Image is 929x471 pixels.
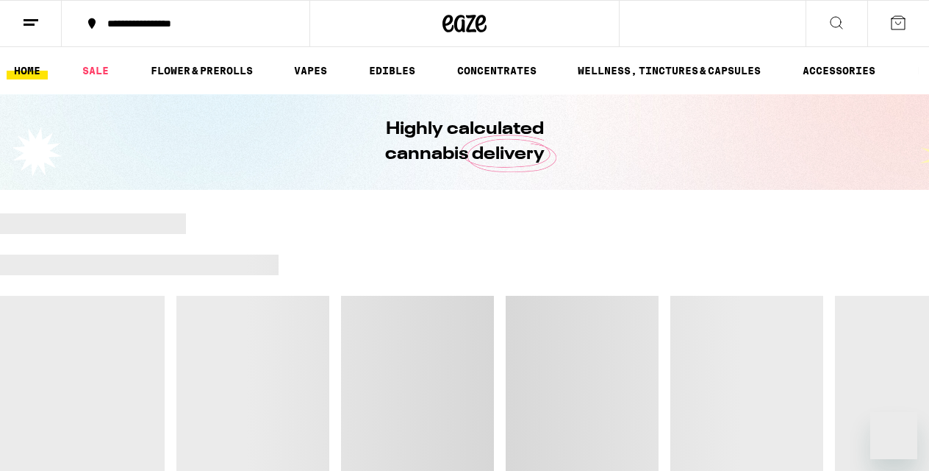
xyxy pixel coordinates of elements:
a: ACCESSORIES [795,62,883,79]
a: SALE [75,62,116,79]
a: CONCENTRATES [450,62,544,79]
a: EDIBLES [362,62,423,79]
a: FLOWER & PREROLLS [143,62,260,79]
a: HOME [7,62,48,79]
iframe: Button to launch messaging window [870,412,917,459]
h1: Highly calculated cannabis delivery [343,117,586,167]
a: VAPES [287,62,334,79]
a: WELLNESS, TINCTURES & CAPSULES [570,62,768,79]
